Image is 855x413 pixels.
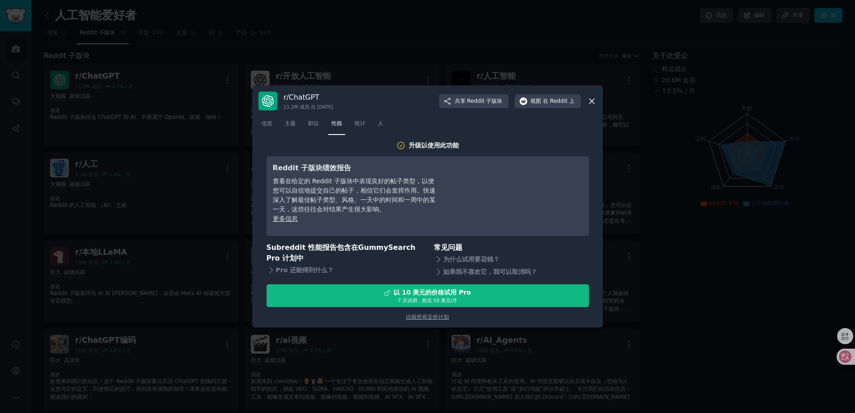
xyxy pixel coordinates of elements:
h3: Subreddit 性能报告包含在 中 [267,242,422,264]
a: 人 [375,117,386,135]
span: 性能 [331,120,342,128]
div: 以 10 美元的价格试用 Pro [394,288,471,297]
span: 在 Reddit 上 [543,97,575,105]
a: 统计 [351,117,368,135]
a: 信息 [258,117,275,135]
div: 查看在给定的 Reddit 子版块中表现良好的帖子类型，以便您可以自信地提交自己的帖子，相信它们会发挥作用。快速深入了解最佳帖子类型、风格、一天中的时间和一周中的某一天，这些往往会对结果产生很大影响。 [273,177,436,214]
font: 视图 [530,97,541,105]
span: Reddit 子版块 [467,97,502,105]
span: 职位 [308,120,319,128]
font: Pro 还能得到什么？ [276,265,334,275]
div: 7 天试用，然后 59 美元/月 [267,297,588,303]
a: 比较所有定价计划 [406,314,449,320]
iframe: YouTube video player [449,163,583,230]
button: 视图在 Reddit 上 [515,94,581,109]
button: 以 10 美元的价格试用 Pro7 天试用，然后 59 美元/月 [267,284,589,307]
h3: 常见问题 [434,242,589,253]
span: 人 [378,120,383,128]
div: 升级以使用此功能 [409,141,459,150]
img: ChatGPT [258,92,277,110]
a: 主题 [282,117,299,135]
span: 信息 [262,120,272,128]
div: 11.2M 成员 自 [DATE] [284,104,333,110]
a: 职位 [305,117,322,135]
h3: r/ ChatGPT [284,93,333,102]
a: 性能 [328,117,345,135]
font: 共享 [455,97,466,105]
font: 为什么试用要花钱？ [443,255,499,264]
h3: Reddit 子版块绩效报告 [273,163,436,174]
span: 主题 [285,120,296,128]
span: 统计 [355,120,365,128]
a: 更多信息 [273,215,298,222]
font: 如果我不喜欢它，我可以取消吗？ [443,267,537,277]
button: 共享Reddit 子版块 [439,94,509,109]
